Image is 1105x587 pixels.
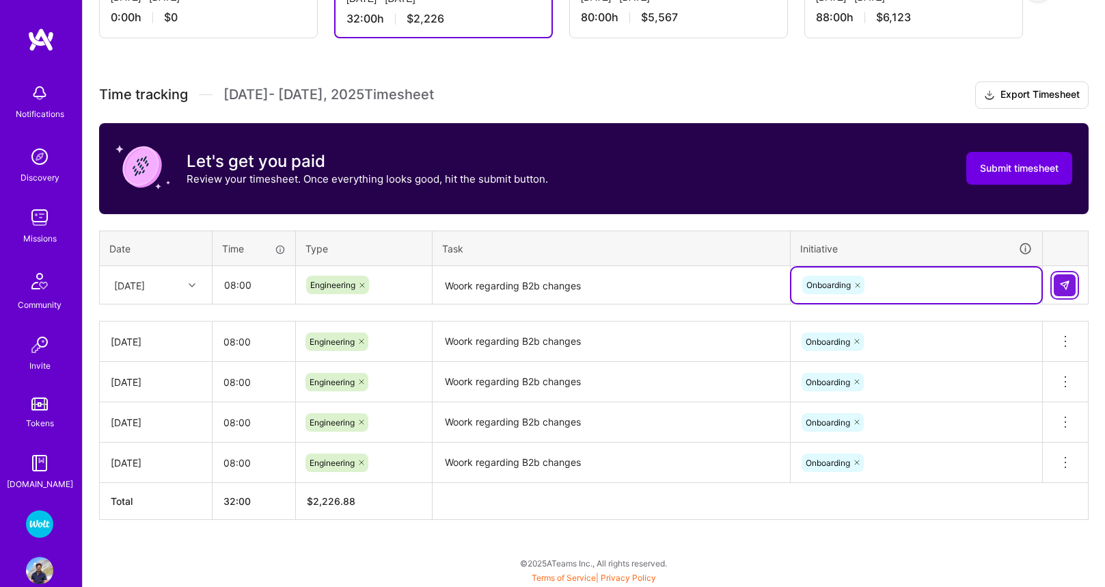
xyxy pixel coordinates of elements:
[310,337,355,347] span: Engineering
[26,143,53,170] img: discovery
[876,10,911,25] span: $6,123
[26,449,53,477] img: guide book
[966,152,1072,185] button: Submit timesheet
[816,10,1011,25] div: 88:00 h
[23,510,57,538] a: Wolt - Fintech: Payments Expansion Team
[310,458,355,468] span: Engineering
[111,10,306,25] div: 0:00 h
[111,375,201,389] div: [DATE]
[115,140,170,194] img: coin
[434,404,789,441] textarea: Woork regarding B2b changes
[26,557,53,584] img: User Avatar
[187,172,548,186] p: Review your timesheet. Once everything looks good, hit the submit button.
[806,458,850,468] span: Onboarding
[346,12,541,26] div: 32:00 h
[16,107,64,121] div: Notifications
[407,12,444,26] span: $2,226
[532,573,656,583] span: |
[27,27,55,52] img: logo
[21,170,59,185] div: Discovery
[187,151,548,172] h3: Let's get you paid
[213,445,295,481] input: HH:MM
[806,377,850,387] span: Onboarding
[213,404,295,441] input: HH:MM
[310,417,355,428] span: Engineering
[189,282,195,289] i: icon Chevron
[100,231,213,266] th: Date
[111,335,201,349] div: [DATE]
[111,456,201,470] div: [DATE]
[26,204,53,231] img: teamwork
[806,417,850,428] span: Onboarding
[806,337,850,347] span: Onboarding
[806,280,851,290] span: Onboarding
[980,161,1059,175] span: Submit timesheet
[164,10,178,25] span: $0
[1059,280,1070,291] img: Submit
[434,444,789,482] textarea: Woork regarding B2b changes
[23,557,57,584] a: User Avatar
[26,510,53,538] img: Wolt - Fintech: Payments Expansion Team
[1054,274,1077,296] div: null
[434,268,789,304] textarea: Woork regarding B2b changes
[26,79,53,107] img: bell
[975,81,1089,109] button: Export Timesheet
[7,477,73,491] div: [DOMAIN_NAME]
[532,573,596,583] a: Terms of Service
[433,231,791,266] th: Task
[434,323,789,361] textarea: Woork regarding B2b changes
[984,88,995,103] i: icon Download
[641,10,678,25] span: $5,567
[213,324,295,360] input: HH:MM
[100,483,213,520] th: Total
[29,358,51,373] div: Invite
[82,546,1105,580] div: © 2025 ATeams Inc., All rights reserved.
[26,416,54,430] div: Tokens
[18,298,62,312] div: Community
[111,415,201,430] div: [DATE]
[213,364,295,400] input: HH:MM
[434,363,789,401] textarea: Woork regarding B2b changes
[213,483,296,520] th: 32:00
[601,573,656,583] a: Privacy Policy
[310,280,355,290] span: Engineering
[114,278,145,292] div: [DATE]
[296,231,433,266] th: Type
[31,397,48,410] img: tokens
[23,265,56,298] img: Community
[222,242,286,256] div: Time
[213,267,295,303] input: HH:MM
[99,86,188,103] span: Time tracking
[800,241,1033,257] div: Initiative
[310,377,355,387] span: Engineering
[307,495,355,507] span: $ 2,226.88
[26,331,53,358] img: Invite
[223,86,434,103] span: [DATE] - [DATE] , 2025 Timesheet
[23,231,57,246] div: Missions
[581,10,776,25] div: 80:00 h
